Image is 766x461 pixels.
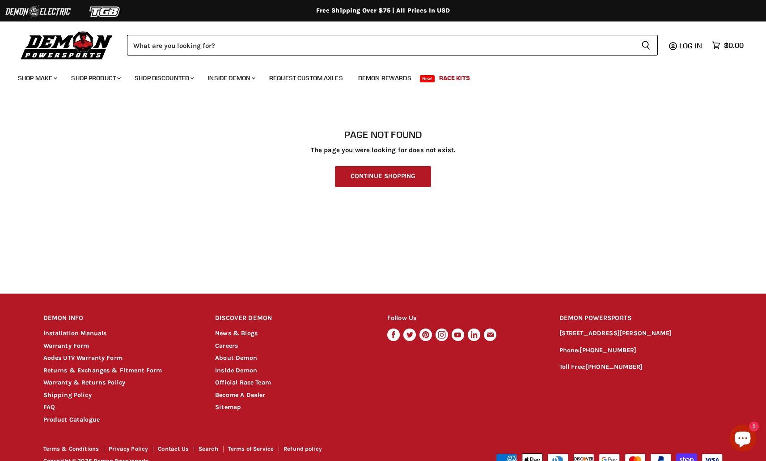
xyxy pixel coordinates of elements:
[262,69,350,87] a: Request Custom Axles
[387,308,542,329] h2: Follow Us
[580,346,636,354] a: [PHONE_NUMBER]
[18,29,116,61] img: Demon Powersports
[43,391,92,399] a: Shipping Policy
[228,445,274,452] a: Terms of Service
[215,367,257,374] a: Inside Demon
[158,445,189,452] a: Contact Us
[43,308,199,329] h2: DEMON INFO
[559,362,723,372] p: Toll Free:
[335,166,431,187] a: Continue Shopping
[351,69,418,87] a: Demon Rewards
[43,329,107,337] a: Installation Manuals
[727,425,759,454] inbox-online-store-chat: Shopify online store chat
[11,65,741,87] ul: Main menu
[43,379,126,386] a: Warranty & Returns Policy
[215,342,238,350] a: Careers
[215,308,370,329] h2: DISCOVER DEMON
[43,146,723,154] p: The page you were looking for does not exist.
[675,42,707,50] a: Log in
[559,308,723,329] h2: DEMON POWERSPORTS
[199,445,218,452] a: Search
[586,363,643,371] a: [PHONE_NUMBER]
[559,329,723,339] p: [STREET_ADDRESS][PERSON_NAME]
[559,346,723,356] p: Phone:
[109,445,148,452] a: Privacy Policy
[43,342,89,350] a: Warranty Form
[43,354,123,362] a: Aodes UTV Warranty Form
[43,367,162,374] a: Returns & Exchanges & Fitment Form
[679,41,702,50] span: Log in
[420,75,435,82] span: New!
[128,69,199,87] a: Shop Discounted
[43,416,100,423] a: Product Catalogue
[215,391,265,399] a: Become A Dealer
[43,446,384,455] nav: Footer
[432,69,477,87] a: Race Kits
[215,403,241,411] a: Sitemap
[11,69,63,87] a: Shop Make
[707,39,748,52] a: $0.00
[201,69,261,87] a: Inside Demon
[215,354,257,362] a: About Demon
[43,403,55,411] a: FAQ
[215,379,271,386] a: Official Race Team
[4,3,72,20] img: Demon Electric Logo 2
[215,329,258,337] a: News & Blogs
[72,3,139,20] img: TGB Logo 2
[25,7,741,15] div: Free Shipping Over $75 | All Prices In USD
[43,445,99,452] a: Terms & Conditions
[43,129,723,140] h1: Page not found
[724,41,744,50] span: $0.00
[634,35,658,55] button: Search
[127,35,658,55] form: Product
[284,445,322,452] a: Refund policy
[127,35,634,55] input: Search
[64,69,126,87] a: Shop Product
